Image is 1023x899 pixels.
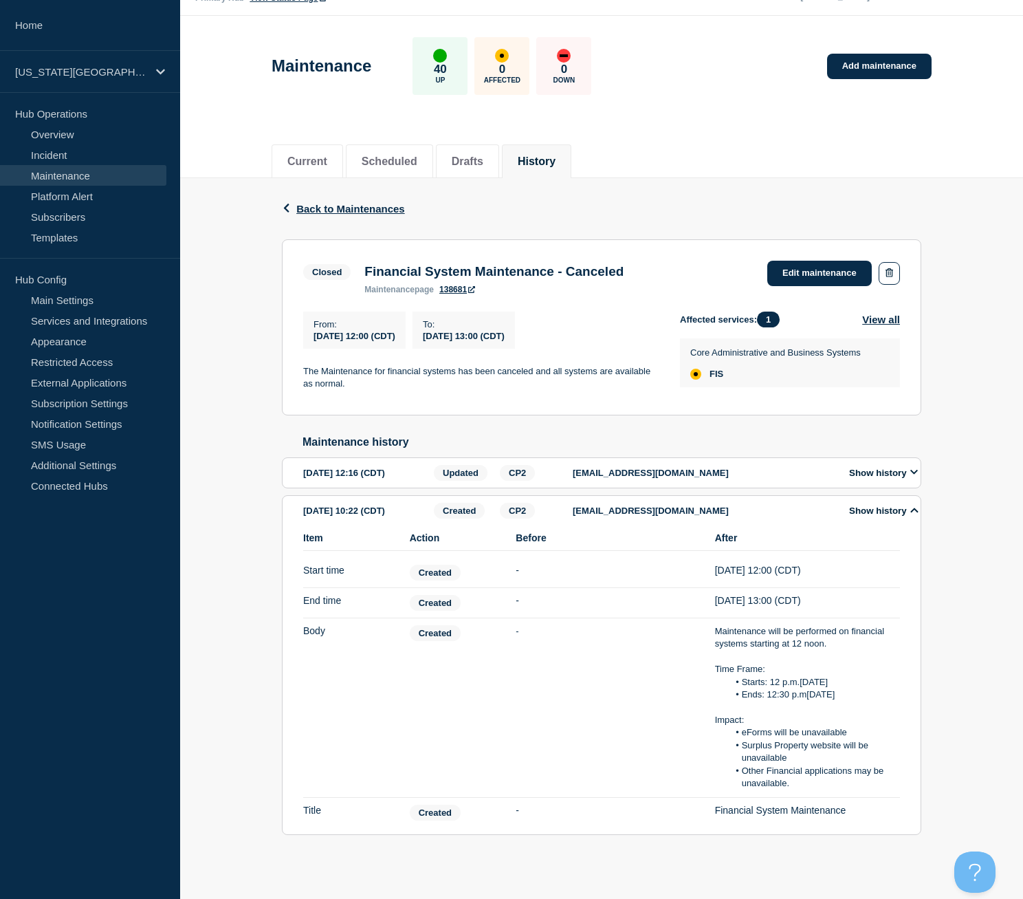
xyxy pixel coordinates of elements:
[516,565,701,581] div: -
[303,625,396,790] div: Body
[573,468,834,478] p: [EMAIL_ADDRESS][DOMAIN_NAME]
[287,155,327,168] button: Current
[303,805,396,821] div: Title
[709,369,723,380] span: FIS
[757,312,780,327] span: 1
[680,312,786,327] span: Affected services:
[715,565,900,581] div: [DATE] 12:00 (CDT)
[516,532,701,543] span: Before
[500,503,535,519] span: CP2
[728,726,900,739] li: eForms will be unavailable
[434,63,447,76] p: 40
[303,465,430,481] div: [DATE] 12:16 (CDT)
[302,436,921,448] h2: Maintenance history
[303,595,396,611] div: End time
[303,565,396,581] div: Start time
[715,532,900,543] span: After
[410,532,503,543] span: Action
[434,465,487,481] span: Updated
[303,532,396,543] span: Item
[423,319,505,329] p: To :
[516,805,701,821] div: -
[495,49,509,63] div: affected
[715,805,900,821] div: Financial System Maintenance
[484,76,520,84] p: Affected
[845,505,922,517] button: Show history
[434,503,485,519] span: Created
[452,155,483,168] button: Drafts
[690,347,861,358] p: Core Administrative and Business Systems
[715,714,900,726] p: Impact:
[500,465,535,481] span: CP2
[364,264,624,279] h3: Financial System Maintenance - Canceled
[728,765,900,790] li: Other Financial applications may be unavailable.
[410,625,461,641] span: Created
[728,676,900,689] li: Starts: 12 p.m.[DATE]
[364,285,415,294] span: maintenance
[303,503,430,519] div: [DATE] 10:22 (CDT)
[557,49,571,63] div: down
[715,663,900,675] p: Time Frame:
[516,625,701,638] p: -
[715,595,900,611] div: [DATE] 13:00 (CDT)
[313,331,395,341] span: [DATE] 12:00 (CDT)
[282,203,405,215] button: Back to Maintenances
[827,54,932,79] a: Add maintenance
[303,264,351,280] span: Closed
[410,595,461,611] span: Created
[728,689,900,701] li: Ends: 12:30 p.m[DATE]
[518,155,555,168] button: History
[862,312,900,327] button: View all
[728,739,900,765] li: Surplus Property website will be unavailable
[433,49,447,63] div: up
[15,66,147,78] p: [US_STATE][GEOGRAPHIC_DATA]
[410,565,461,581] span: Created
[553,76,575,84] p: Down
[767,261,872,286] a: Edit maintenance
[516,595,701,611] div: -
[296,203,405,215] span: Back to Maintenances
[303,365,658,391] p: The Maintenance for financial systems has been canceled and all systems are available as normal.
[439,285,475,294] a: 138681
[313,319,395,329] p: From :
[573,506,834,516] p: [EMAIL_ADDRESS][DOMAIN_NAME]
[435,76,445,84] p: Up
[364,285,434,294] p: page
[362,155,417,168] button: Scheduled
[954,852,995,893] iframe: Help Scout Beacon - Open
[499,63,505,76] p: 0
[272,56,371,76] h1: Maintenance
[845,467,922,479] button: Show history
[423,331,505,341] span: [DATE] 13:00 (CDT)
[715,625,900,651] p: Maintenance will be performed on financial systems starting at 12 noon.
[561,63,567,76] p: 0
[410,805,461,821] span: Created
[690,369,701,380] div: affected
